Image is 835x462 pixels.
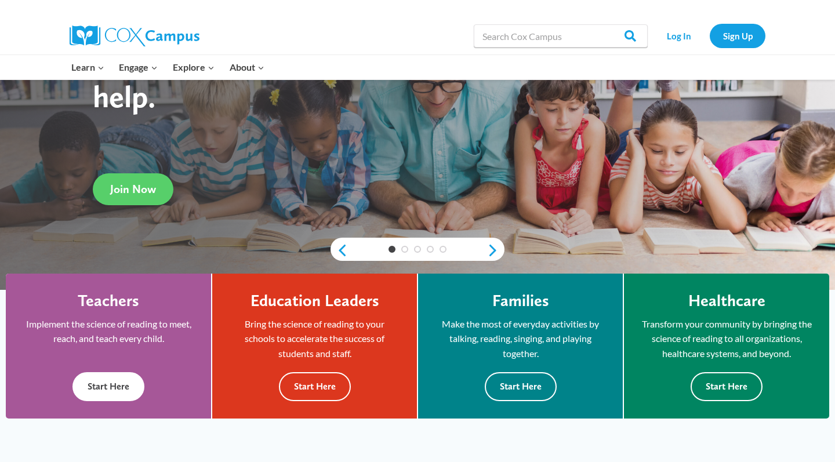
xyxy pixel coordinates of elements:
span: Join Now [110,182,156,196]
a: Join Now [93,173,173,205]
p: Transform your community by bringing the science of reading to all organizations, healthcare syst... [641,317,812,361]
a: Teachers Implement the science of reading to meet, reach, and teach every child. Start Here [6,274,211,419]
button: Child menu of Explore [165,55,222,79]
h4: Families [492,291,549,311]
button: Child menu of About [222,55,272,79]
button: Start Here [485,372,557,401]
p: Make the most of everyday activities by talking, reading, singing, and playing together. [435,317,605,361]
input: Search Cox Campus [474,24,648,48]
h4: Healthcare [688,291,765,311]
button: Start Here [72,372,144,401]
a: previous [331,243,348,257]
a: 5 [440,246,446,253]
a: Healthcare Transform your community by bringing the science of reading to all organizations, heal... [624,274,829,419]
p: Implement the science of reading to meet, reach, and teach every child. [23,317,194,346]
strong: Every child deserves to read. Every adult can help. [93,3,392,114]
h4: Education Leaders [251,291,379,311]
div: content slider buttons [331,239,504,262]
a: Sign Up [710,24,765,48]
a: 3 [414,246,421,253]
h4: Teachers [78,291,139,311]
button: Start Here [691,372,763,401]
a: Log In [654,24,704,48]
a: next [487,243,504,257]
nav: Secondary Navigation [654,24,765,48]
img: Cox Campus [70,26,199,46]
a: 4 [427,246,434,253]
p: Bring the science of reading to your schools to accelerate the success of students and staff. [230,317,400,361]
button: Start Here [279,372,351,401]
button: Child menu of Engage [112,55,166,79]
a: 2 [401,246,408,253]
a: Education Leaders Bring the science of reading to your schools to accelerate the success of stude... [212,274,417,419]
a: Families Make the most of everyday activities by talking, reading, singing, and playing together.... [418,274,623,419]
a: 1 [389,246,395,253]
button: Child menu of Learn [64,55,112,79]
nav: Primary Navigation [64,55,271,79]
